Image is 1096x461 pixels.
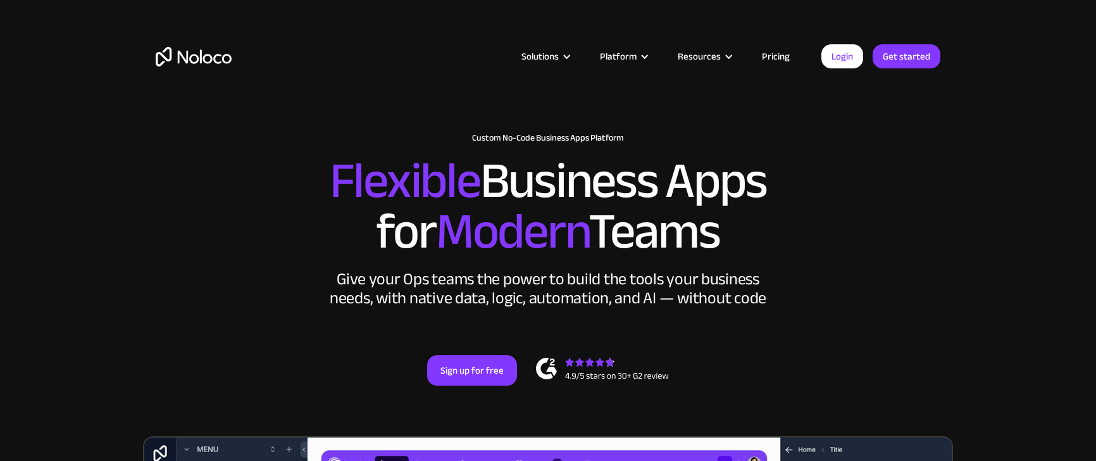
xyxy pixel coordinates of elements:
div: Resources [662,48,746,65]
span: Flexible [330,134,480,228]
div: Solutions [506,48,584,65]
h1: Custom No-Code Business Apps Platform [156,133,940,143]
div: Platform [600,48,637,65]
a: home [156,47,232,66]
div: Platform [584,48,662,65]
a: Get started [873,44,940,68]
a: Login [821,44,863,68]
h2: Business Apps for Teams [156,156,940,257]
a: Sign up for free [427,355,517,386]
span: Modern [436,184,588,279]
div: Solutions [521,48,559,65]
a: Pricing [746,48,806,65]
div: Resources [678,48,721,65]
div: Give your Ops teams the power to build the tools your business needs, with native data, logic, au... [327,270,769,308]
